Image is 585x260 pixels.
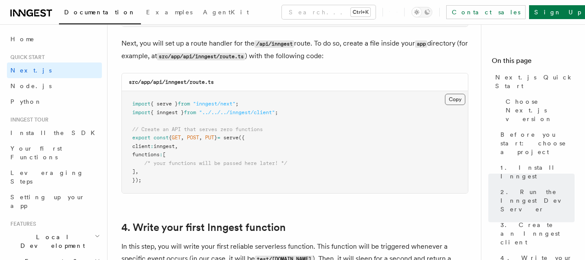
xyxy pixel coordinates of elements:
span: client [132,143,150,149]
span: Setting up your app [10,194,85,209]
a: Examples [141,3,198,23]
span: Leveraging Steps [10,169,84,185]
a: Before you start: choose a project [497,127,575,160]
a: Node.js [7,78,102,94]
a: Next.js Quick Start [492,69,575,94]
button: Search...Ctrl+K [282,5,376,19]
a: 3. Create an Inngest client [497,217,575,250]
span: } [214,135,217,141]
a: 1. Install Inngest [497,160,575,184]
span: Quick start [7,54,45,61]
a: Documentation [59,3,141,24]
span: : [150,143,154,149]
span: ; [235,101,239,107]
span: , [135,168,138,174]
span: Next.js Quick Start [495,73,575,90]
a: Choose Next.js version [502,94,575,127]
code: /api/inngest [255,40,294,48]
code: src/app/api/inngest/route.ts [157,53,245,60]
span: PUT [205,135,214,141]
span: Node.js [10,82,52,89]
a: 4. Write your first Inngest function [121,221,286,234]
span: ({ [239,135,245,141]
button: Local Development [7,229,102,253]
a: Your first Functions [7,141,102,165]
span: Home [10,35,35,43]
span: , [181,135,184,141]
span: inngest [154,143,175,149]
span: Features [7,221,36,227]
a: 2. Run the Inngest Dev Server [497,184,575,217]
span: export [132,135,150,141]
a: Install the SDK [7,125,102,141]
span: 1. Install Inngest [500,163,575,181]
span: , [175,143,178,149]
span: import [132,109,150,115]
span: Examples [146,9,193,16]
a: Next.js [7,63,102,78]
span: = [217,135,220,141]
span: functions [132,151,160,158]
a: Contact sales [446,5,526,19]
span: // Create an API that serves zero functions [132,126,263,132]
kbd: Ctrl+K [351,8,370,16]
span: "../../../inngest/client" [199,109,275,115]
span: [ [163,151,166,158]
span: 3. Create an Inngest client [500,221,575,247]
span: { [169,135,172,141]
span: POST [187,135,199,141]
span: Your first Functions [10,145,62,161]
span: AgentKit [203,9,249,16]
a: Setting up your app [7,189,102,214]
span: const [154,135,169,141]
span: "inngest/next" [193,101,235,107]
a: Home [7,31,102,47]
span: from [184,109,196,115]
a: Leveraging Steps [7,165,102,189]
span: Before you start: choose a project [500,130,575,156]
span: /* your functions will be passed here later! */ [144,160,287,166]
button: Toggle dark mode [412,7,432,17]
span: Documentation [64,9,136,16]
h4: On this page [492,56,575,69]
span: ] [132,168,135,174]
span: }); [132,177,141,183]
a: Python [7,94,102,109]
span: Choose Next.js version [506,97,575,123]
span: Local Development [7,233,95,250]
span: 2. Run the Inngest Dev Server [500,188,575,214]
span: Python [10,98,42,105]
span: : [160,151,163,158]
code: src/app/api/inngest/route.ts [129,79,214,85]
span: { inngest } [150,109,184,115]
span: from [178,101,190,107]
span: , [199,135,202,141]
span: import [132,101,150,107]
span: GET [172,135,181,141]
code: app [415,40,427,48]
span: Next.js [10,67,52,74]
button: Copy [445,94,465,105]
span: Install the SDK [10,129,100,136]
span: ; [275,109,278,115]
span: serve [223,135,239,141]
a: AgentKit [198,3,254,23]
span: Inngest tour [7,116,49,123]
p: Next, you will set up a route handler for the route. To do so, create a file inside your director... [121,37,468,63]
span: { serve } [150,101,178,107]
